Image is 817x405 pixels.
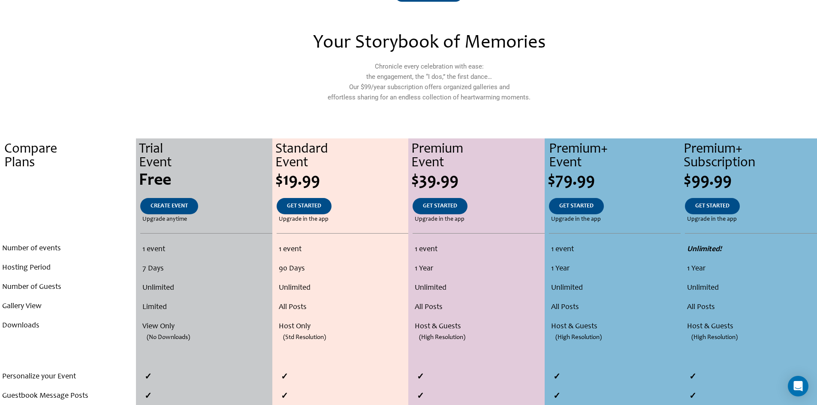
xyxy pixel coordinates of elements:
li: 90 Days [279,259,406,279]
span: GET STARTED [423,203,457,209]
span: . [67,203,69,209]
a: . [57,198,79,214]
div: $99.99 [684,172,817,189]
li: Host Only [279,317,406,336]
li: 1 event [551,240,678,259]
span: Upgrade in the app [279,214,329,225]
li: All Posts [687,298,814,317]
div: Compare Plans [4,143,136,170]
li: Unlimited [687,279,814,298]
span: Upgrade anytime [142,214,187,225]
li: Host & Guests [415,317,542,336]
li: 1 Year [551,259,678,279]
li: 1 Year [687,259,814,279]
div: $19.99 [275,172,408,189]
div: $39.99 [411,172,544,189]
li: View Only [142,317,269,336]
p: Chronicle every celebration with ease: the engagement, the “I dos,” the first dance… Our $99/year... [243,61,615,102]
li: Downloads [2,316,134,336]
span: GET STARTED [695,203,730,209]
div: Premium Event [411,143,544,170]
span: GET STARTED [287,203,321,209]
li: Number of events [2,239,134,258]
span: (High Resolution) [691,328,738,347]
li: 1 event [279,240,406,259]
span: Upgrade in the app [687,214,737,225]
li: Unlimited [279,279,406,298]
li: Unlimited [551,279,678,298]
span: (No Downloads) [147,328,190,347]
div: Open Intercom Messenger [788,376,808,396]
span: . [67,216,69,222]
li: Hosting Period [2,258,134,278]
a: CREATE EVENT [140,198,198,214]
li: All Posts [551,298,678,317]
strong: Unlimited! [687,246,722,253]
div: Premium+ Subscription [684,143,817,170]
li: 1 Year [415,259,542,279]
a: GET STARTED [277,198,332,214]
span: . [66,172,70,189]
a: GET STARTED [549,198,604,214]
li: Host & Guests [551,317,678,336]
a: GET STARTED [685,198,740,214]
span: Upgrade in the app [551,214,601,225]
li: Host & Guests [687,317,814,336]
span: CREATE EVENT [151,203,188,209]
li: All Posts [415,298,542,317]
li: All Posts [279,298,406,317]
li: Limited [142,298,269,317]
h2: Your Storybook of Memories [243,34,615,53]
li: Personalize your Event [2,367,134,387]
div: $79.99 [548,172,681,189]
div: Premium+ Event [549,143,681,170]
span: (High Resolution) [555,328,602,347]
div: Trial Event [139,143,272,170]
li: Unlimited [142,279,269,298]
span: GET STARTED [559,203,594,209]
li: 7 Days [142,259,269,279]
li: Number of Guests [2,278,134,297]
li: Unlimited [415,279,542,298]
a: GET STARTED [413,198,467,214]
span: Upgrade in the app [415,214,464,225]
li: Gallery View [2,297,134,316]
li: 1 event [415,240,542,259]
div: Standard Event [275,143,408,170]
div: Free [139,172,272,189]
span: (High Resolution) [419,328,465,347]
li: 1 event [142,240,269,259]
span: (Std Resolution) [283,328,326,347]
